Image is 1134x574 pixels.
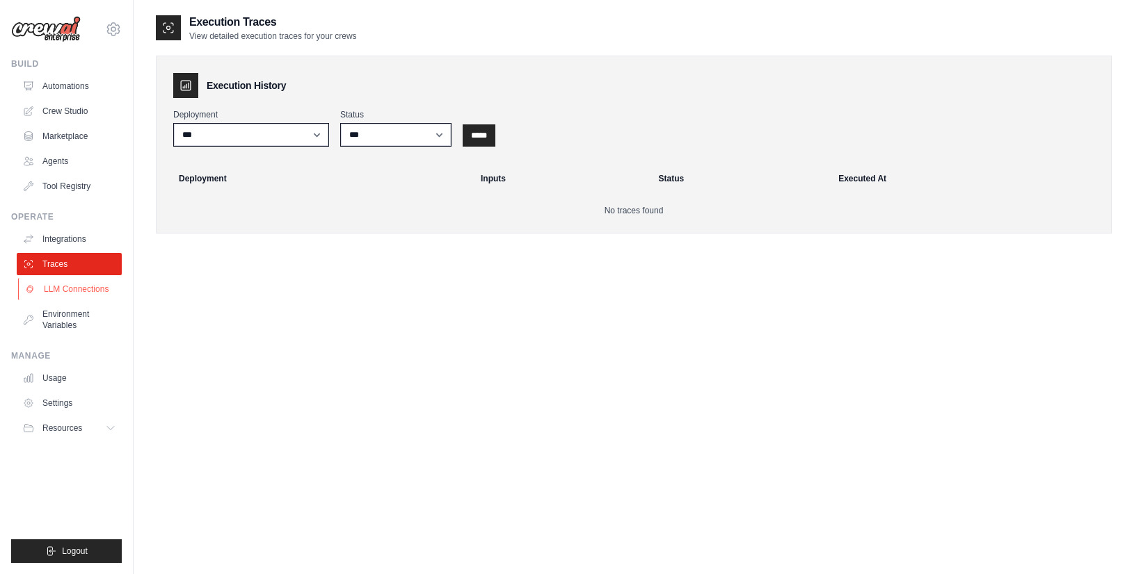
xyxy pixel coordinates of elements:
p: No traces found [173,205,1094,216]
h3: Execution History [207,79,286,92]
a: Automations [17,75,122,97]
button: Logout [11,539,122,563]
label: Deployment [173,109,329,120]
button: Resources [17,417,122,439]
div: Manage [11,350,122,361]
img: Logo [11,16,81,42]
a: Environment Variables [17,303,122,336]
label: Status [340,109,452,120]
th: Status [650,163,831,194]
a: Usage [17,367,122,389]
a: LLM Connections [18,278,123,300]
span: Resources [42,423,82,434]
a: Marketplace [17,125,122,147]
th: Deployment [162,163,472,194]
a: Tool Registry [17,175,122,197]
p: View detailed execution traces for your crews [189,31,357,42]
div: Build [11,58,122,69]
a: Crew Studio [17,100,122,122]
h2: Execution Traces [189,14,357,31]
a: Traces [17,253,122,275]
a: Integrations [17,228,122,250]
a: Agents [17,150,122,172]
span: Logout [62,546,88,557]
th: Inputs [472,163,650,194]
th: Executed At [830,163,1105,194]
a: Settings [17,392,122,414]
div: Operate [11,211,122,222]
